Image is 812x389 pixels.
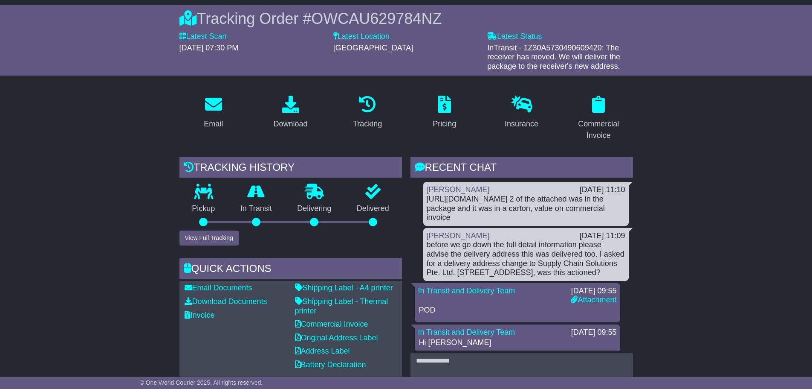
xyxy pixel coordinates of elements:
span: [DATE] 07:30 PM [179,44,239,52]
div: Tracking [353,118,382,130]
div: [DATE] 09:55 [571,287,616,296]
a: Invoice [185,311,215,319]
a: Shipping Label - A4 printer [295,284,393,292]
a: Tracking [347,93,387,133]
a: Insurance [499,93,544,133]
a: Pricing [427,93,462,133]
a: [PERSON_NAME] [427,185,490,194]
span: InTransit - 1Z30A5730490609420: The receiver has moved. We will deliver the package to the receiv... [487,44,620,70]
label: Latest Scan [179,32,227,41]
button: View Full Tracking [179,231,239,246]
div: Quick Actions [179,258,402,281]
span: [GEOGRAPHIC_DATA] [333,44,413,52]
div: [DATE] 11:10 [580,185,625,195]
span: © One World Courier 2025. All rights reserved. [140,379,263,386]
label: Latest Status [487,32,542,41]
div: Pricing [433,118,456,130]
div: before we go down the full detail information please advise the delivery address this was deliver... [427,240,625,277]
a: Email Documents [185,284,252,292]
p: In Transit [228,204,285,214]
p: Delivered [344,204,402,214]
a: [PERSON_NAME] [427,231,490,240]
a: Commercial Invoice [564,93,633,144]
div: [DATE] 09:55 [571,328,617,337]
div: [DATE] 11:09 [580,231,625,241]
div: [URL][DOMAIN_NAME] 2 of the attached was in the package and it was in a carton, value on commerci... [427,195,625,222]
a: Download [268,93,313,133]
a: In Transit and Delivery Team [418,287,515,295]
a: Battery Declaration [295,360,366,369]
a: In Transit and Delivery Team [418,328,515,336]
div: Commercial Invoice [570,118,627,141]
div: Download [273,118,307,130]
a: Shipping Label - Thermal printer [295,297,388,315]
p: POD [419,306,616,315]
div: Insurance [505,118,538,130]
div: Email [204,118,223,130]
p: Delivering [285,204,344,214]
p: Hi [PERSON_NAME] [419,338,616,348]
p: Pickup [179,204,228,214]
div: Tracking Order # [179,9,633,28]
a: Email [198,93,228,133]
a: Commercial Invoice [295,320,368,328]
span: OWCAU629784NZ [311,10,442,27]
a: Download Documents [185,297,267,306]
a: Address Label [295,347,350,355]
a: Attachment [571,295,616,304]
div: Tracking history [179,157,402,180]
a: Original Address Label [295,333,378,342]
label: Latest Location [333,32,390,41]
div: RECENT CHAT [410,157,633,180]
